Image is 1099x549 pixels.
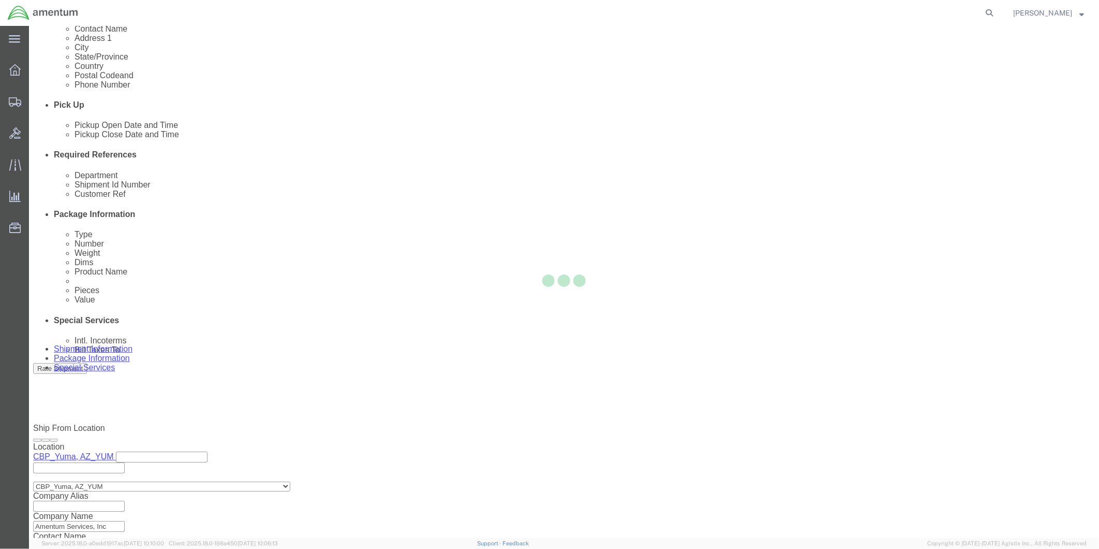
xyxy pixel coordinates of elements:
[169,540,278,546] span: Client: 2025.18.0-198a450
[927,539,1087,548] span: Copyright © [DATE]-[DATE] Agistix Inc., All Rights Reserved
[237,540,278,546] span: [DATE] 10:06:13
[477,540,503,546] a: Support
[1013,7,1085,19] button: [PERSON_NAME]
[41,540,164,546] span: Server: 2025.18.0-a0edd1917ac
[502,540,529,546] a: Feedback
[1013,7,1072,19] span: Kenneth Wicker
[124,540,164,546] span: [DATE] 10:10:00
[7,5,79,21] img: logo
